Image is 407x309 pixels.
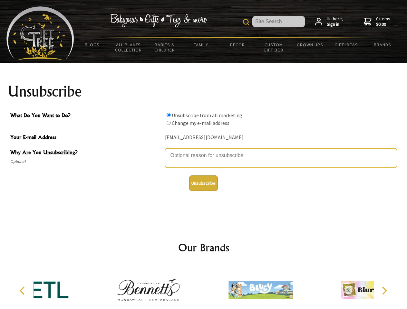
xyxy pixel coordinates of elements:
[16,284,30,298] button: Previous
[328,38,364,51] a: Gift Ideas
[377,284,391,298] button: Next
[8,84,400,99] h1: Unsubscribe
[167,113,171,117] input: What Do You Want to Do?
[147,38,183,57] a: Babies & Children
[10,133,162,143] span: Your E-mail Address
[111,38,147,57] a: All Plants Collection
[327,16,343,27] span: Hi there,
[10,148,162,158] span: Why Are You Unsubscribing?
[327,22,343,27] strong: Sign in
[110,14,207,27] img: Babywear - Gifts - Toys & more
[315,16,343,27] a: Hi there,Sign in
[364,16,390,27] a: 0 items$0.00
[6,6,74,60] img: Babyware - Gifts - Toys and more...
[172,112,242,118] label: Unsubscribe from all marketing
[167,121,171,125] input: What Do You Want to Do?
[376,16,390,27] span: 0 items
[256,38,292,57] a: Custom Gift Box
[219,38,256,51] a: Decor
[189,175,218,191] button: Unsubscribe
[10,111,162,121] span: What Do You Want to Do?
[74,38,111,51] a: BLOGS
[165,148,397,168] textarea: Why Are You Unsubscribing?
[13,240,394,255] h2: Our Brands
[364,38,401,51] a: Brands
[376,22,390,27] strong: $0.00
[165,133,397,143] div: [EMAIL_ADDRESS][DOMAIN_NAME]
[10,158,162,165] span: Optional
[292,38,328,51] a: Grown Ups
[183,38,219,51] a: Family
[252,16,305,27] input: Site Search
[172,120,229,126] label: Change my e-mail address
[243,19,249,25] img: product search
